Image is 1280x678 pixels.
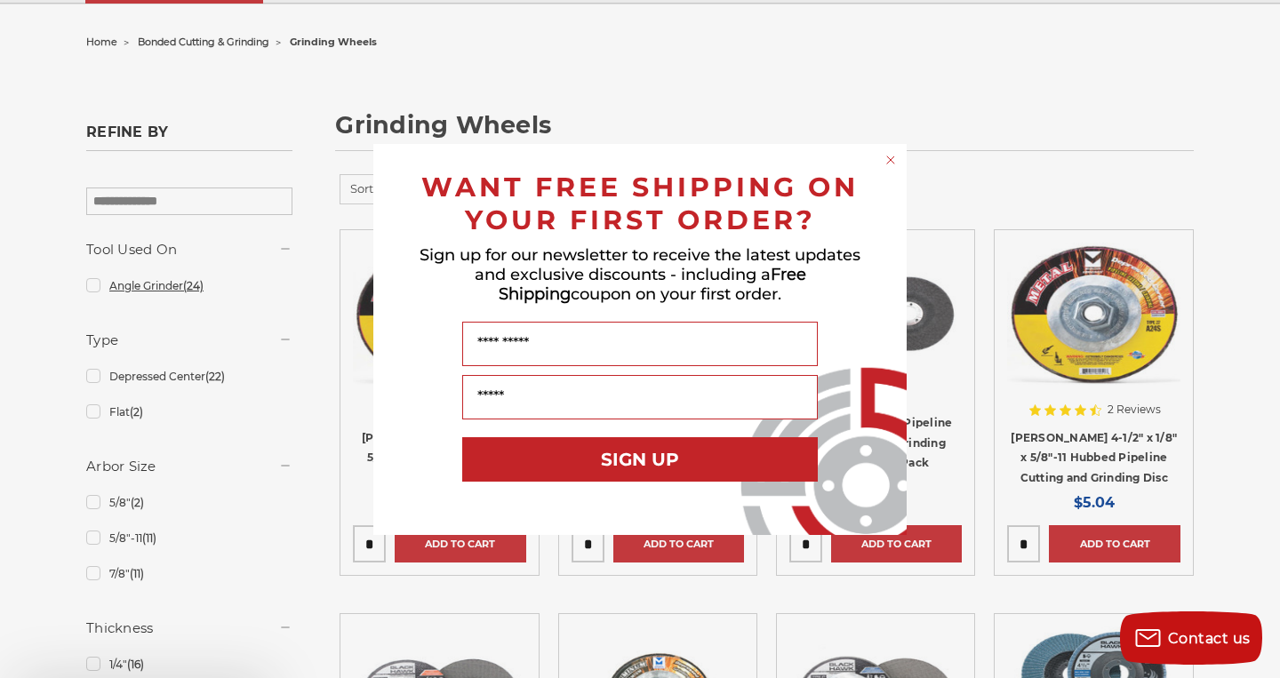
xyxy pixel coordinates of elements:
button: SIGN UP [462,437,818,482]
span: Sign up for our newsletter to receive the latest updates and exclusive discounts - including a co... [420,245,860,304]
button: Contact us [1120,611,1262,665]
button: Close dialog [882,151,900,169]
span: WANT FREE SHIPPING ON YOUR FIRST ORDER? [421,171,859,236]
span: Contact us [1168,630,1251,647]
span: Free Shipping [499,265,806,304]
